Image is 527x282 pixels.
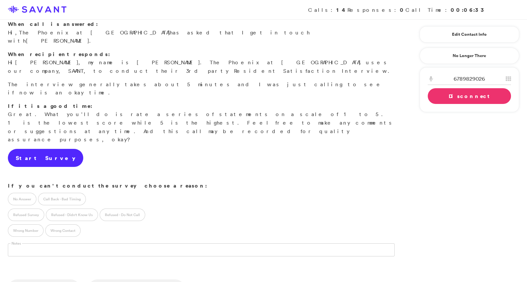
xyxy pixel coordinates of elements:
strong: If it is a good time: [8,102,92,110]
span: [PERSON_NAME] [26,37,89,44]
span: [PERSON_NAME] [15,59,78,66]
strong: 0 [400,6,405,13]
label: Notes [10,241,22,246]
strong: If you can't conduct the survey choose a reason: [8,182,207,189]
strong: 14 [336,6,347,13]
label: Wrong Number [8,224,44,237]
strong: When call is answered: [8,20,98,28]
p: The interview generally takes about 5 minutes and I was just calling to see if now is an okay time. [8,80,395,97]
p: Great. What you'll do is rate a series of statements on a scale of 1 to 5. 1 is the lowest score ... [8,102,395,144]
p: Hi , my name is [PERSON_NAME]. The Phoenix at [GEOGRAPHIC_DATA] uses our company, SAVANT, to cond... [8,50,395,75]
p: Hi, has asked that I get in touch with . [8,20,395,45]
a: Disconnect [428,88,511,104]
label: No Answer [8,193,36,205]
span: The Phoenix at [GEOGRAPHIC_DATA] [19,29,170,36]
label: Refused - Do Not Call [100,209,145,221]
label: Refused Survey [8,209,44,221]
a: No Longer There [420,48,519,64]
strong: When recipient responds: [8,50,110,58]
strong: 00:06:33 [451,6,486,13]
label: Wrong Contact [45,224,81,237]
a: Edit Contact Info [428,29,511,40]
a: Start Survey [8,149,83,167]
label: Call Back - Bad Timing [38,193,86,205]
label: Refused - Didn't Know Us [46,209,98,221]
